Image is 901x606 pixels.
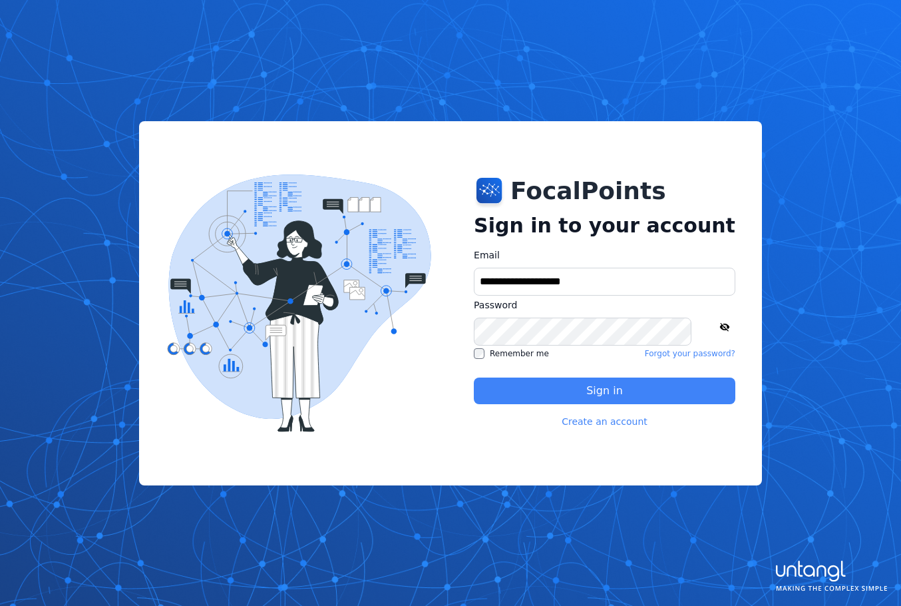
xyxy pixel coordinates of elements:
label: Remember me [474,348,549,359]
a: Forgot your password? [645,348,735,359]
h1: FocalPoints [510,178,666,204]
a: Create an account [562,415,647,428]
label: Password [474,298,735,312]
label: Email [474,248,735,262]
input: Remember me [474,348,484,359]
h2: Sign in to your account [474,214,735,238]
button: Sign in [474,378,735,404]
